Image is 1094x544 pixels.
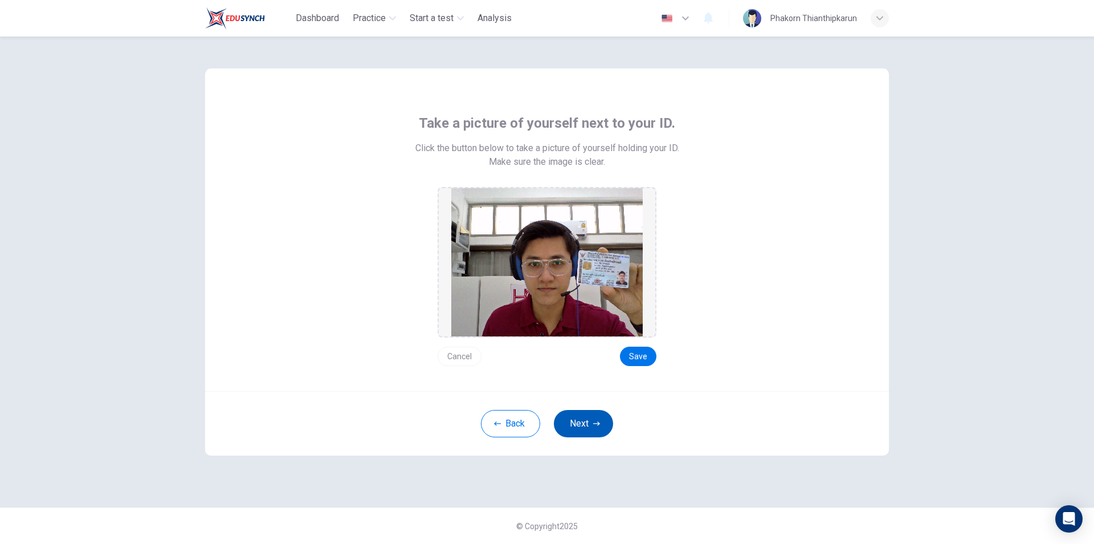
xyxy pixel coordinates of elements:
[419,114,675,132] span: Take a picture of yourself next to your ID.
[489,155,605,169] span: Make sure the image is clear.
[516,522,578,531] span: © Copyright 2025
[205,7,265,30] img: Train Test logo
[481,410,540,437] button: Back
[415,141,679,155] span: Click the button below to take a picture of yourself holding your ID.
[770,11,857,25] div: Phakorn Thianthipkarun
[620,347,656,366] button: Save
[743,9,761,27] img: Profile picture
[348,8,401,29] button: Practice
[410,11,454,25] span: Start a test
[477,11,512,25] span: Analysis
[296,11,339,25] span: Dashboard
[405,8,468,29] button: Start a test
[353,11,386,25] span: Practice
[438,347,481,366] button: Cancel
[205,7,291,30] a: Train Test logo
[451,188,643,336] img: preview screemshot
[291,8,344,29] button: Dashboard
[660,14,674,23] img: en
[1055,505,1083,533] div: Open Intercom Messenger
[554,410,613,437] button: Next
[473,8,516,29] button: Analysis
